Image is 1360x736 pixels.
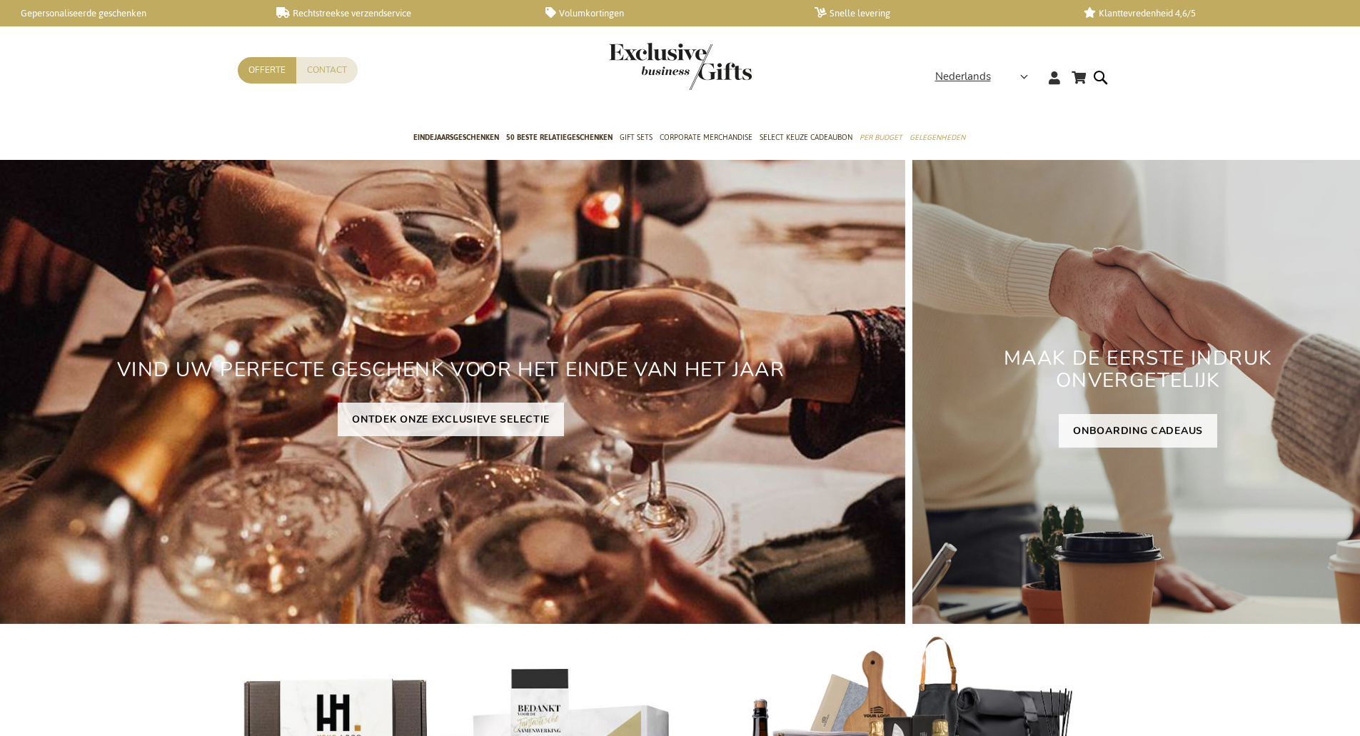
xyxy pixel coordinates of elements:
[620,121,653,156] a: Gift Sets
[860,130,902,145] span: Per Budget
[506,121,613,156] a: 50 beste relatiegeschenken
[910,130,965,145] span: Gelegenheden
[660,130,752,145] span: Corporate Merchandise
[910,121,965,156] a: Gelegenheden
[1059,414,1217,448] a: ONBOARDING CADEAUS
[620,130,653,145] span: Gift Sets
[760,121,852,156] a: Select Keuze Cadeaubon
[609,43,680,90] a: store logo
[506,130,613,145] span: 50 beste relatiegeschenken
[815,7,1061,19] a: Snelle levering
[609,43,752,90] img: Exclusive Business gifts logo
[296,57,358,84] a: Contact
[760,130,852,145] span: Select Keuze Cadeaubon
[7,7,253,19] a: Gepersonaliseerde geschenken
[935,69,991,85] span: Nederlands
[238,57,296,84] a: Offerte
[413,130,499,145] span: Eindejaarsgeschenken
[860,121,902,156] a: Per Budget
[1084,7,1330,19] a: Klanttevredenheid 4,6/5
[276,7,523,19] a: Rechtstreekse verzendservice
[338,403,564,436] a: ONTDEK ONZE EXCLUSIEVE SELECTIE
[545,7,792,19] a: Volumkortingen
[413,121,499,156] a: Eindejaarsgeschenken
[660,121,752,156] a: Corporate Merchandise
